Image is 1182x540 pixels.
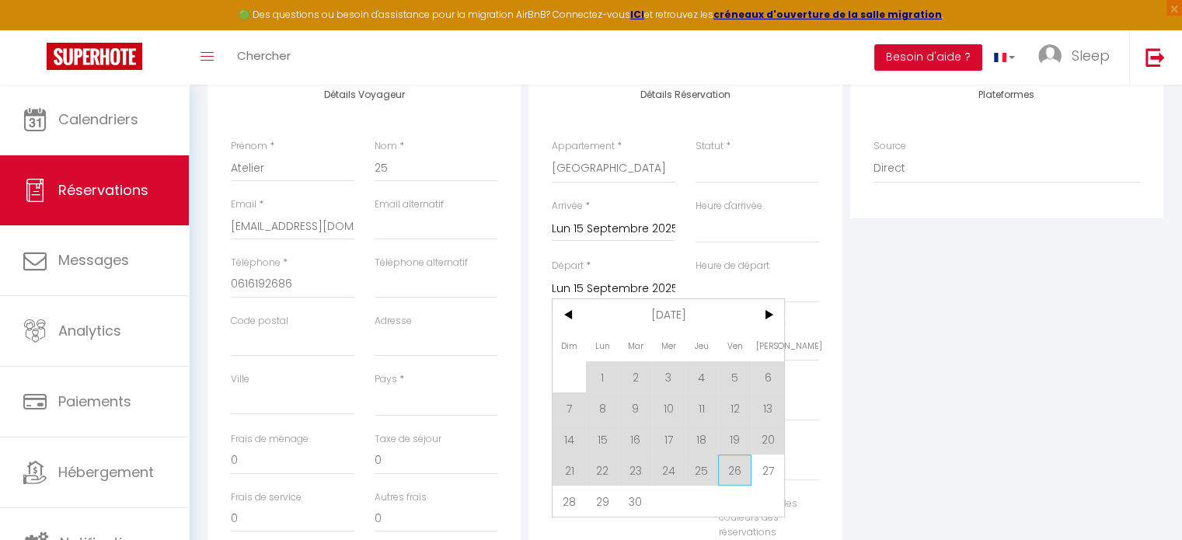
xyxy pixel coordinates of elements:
[652,455,685,486] span: 24
[586,299,751,330] span: [DATE]
[751,330,785,361] span: [PERSON_NAME]
[619,423,652,455] span: 16
[718,392,751,423] span: 12
[231,197,256,212] label: Email
[586,330,619,361] span: Lun
[231,432,309,447] label: Frais de ménage
[1145,47,1165,67] img: logout
[225,30,302,85] a: Chercher
[586,423,619,455] span: 15
[1072,46,1110,65] span: Sleep
[231,314,288,329] label: Code postal
[231,256,281,270] label: Téléphone
[553,455,586,486] span: 21
[619,455,652,486] span: 23
[58,321,121,340] span: Analytics
[1027,30,1129,85] a: ... Sleep
[696,199,762,214] label: Heure d'arrivée
[12,6,59,53] button: Ouvrir le widget de chat LiveChat
[619,392,652,423] span: 9
[553,486,586,517] span: 28
[237,47,291,64] span: Chercher
[713,8,942,21] a: créneaux d'ouverture de la salle migration
[58,180,148,200] span: Réservations
[47,43,142,70] img: Super Booking
[751,299,785,330] span: >
[553,392,586,423] span: 7
[231,490,302,505] label: Frais de service
[718,423,751,455] span: 19
[552,89,818,100] h4: Détails Réservation
[873,139,906,154] label: Source
[652,392,685,423] span: 10
[586,486,619,517] span: 29
[58,250,129,270] span: Messages
[718,455,751,486] span: 26
[552,139,615,154] label: Appartement
[718,361,751,392] span: 5
[696,139,723,154] label: Statut
[375,197,444,212] label: Email alternatif
[375,314,412,329] label: Adresse
[652,423,685,455] span: 17
[874,44,982,71] button: Besoin d'aide ?
[231,372,249,387] label: Ville
[685,330,719,361] span: Jeu
[1038,44,1062,68] img: ...
[685,392,719,423] span: 11
[619,330,652,361] span: Mar
[552,199,583,214] label: Arrivée
[58,392,131,411] span: Paiements
[553,299,586,330] span: <
[718,330,751,361] span: Ven
[685,455,719,486] span: 25
[553,330,586,361] span: Dim
[231,139,267,154] label: Prénom
[586,392,619,423] span: 8
[696,259,769,273] label: Heure de départ
[586,455,619,486] span: 22
[619,486,652,517] span: 30
[652,330,685,361] span: Mer
[1116,470,1170,528] iframe: Chat
[652,361,685,392] span: 3
[58,462,154,482] span: Hébergement
[751,455,785,486] span: 27
[375,256,468,270] label: Téléphone alternatif
[231,89,497,100] h4: Détails Voyageur
[751,423,785,455] span: 20
[375,372,397,387] label: Pays
[751,361,785,392] span: 6
[552,259,584,273] label: Départ
[630,8,644,21] a: ICI
[685,423,719,455] span: 18
[58,110,138,129] span: Calendriers
[375,432,441,447] label: Taxe de séjour
[685,361,719,392] span: 4
[586,361,619,392] span: 1
[375,490,427,505] label: Autres frais
[619,361,652,392] span: 2
[553,423,586,455] span: 14
[375,139,397,154] label: Nom
[751,392,785,423] span: 13
[873,89,1140,100] h4: Plateformes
